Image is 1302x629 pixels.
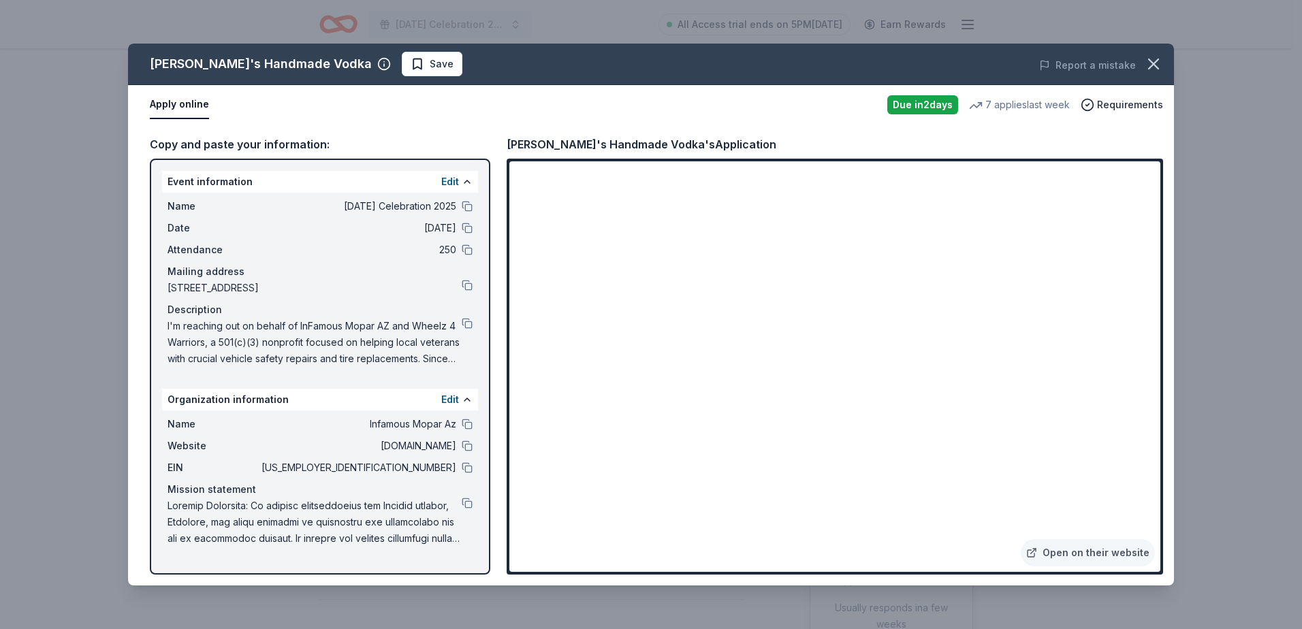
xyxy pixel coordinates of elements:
[162,171,478,193] div: Event information
[168,498,462,547] span: Loremip Dolorsita: Co adipisc elitseddoeius tem Incidid utlabor, Etdolore, mag aliqu enimadmi ve ...
[168,318,462,367] span: I'm reaching out on behalf of InFamous Mopar AZ and Wheelz 4 Warriors, a 501(c)(3) nonprofit focu...
[430,56,454,72] span: Save
[150,91,209,119] button: Apply online
[162,389,478,410] div: Organization information
[168,263,473,280] div: Mailing address
[1021,539,1155,566] a: Open on their website
[168,481,473,498] div: Mission statement
[441,391,459,408] button: Edit
[168,198,259,214] span: Name
[259,459,456,476] span: [US_EMPLOYER_IDENTIFICATION_NUMBER]
[969,97,1070,113] div: 7 applies last week
[168,438,259,454] span: Website
[168,242,259,258] span: Attendance
[1097,97,1163,113] span: Requirements
[168,302,473,318] div: Description
[150,135,490,153] div: Copy and paste your information:
[402,52,462,76] button: Save
[168,280,462,296] span: [STREET_ADDRESS]
[441,174,459,190] button: Edit
[168,416,259,432] span: Name
[259,220,456,236] span: [DATE]
[1081,97,1163,113] button: Requirements
[150,53,372,75] div: [PERSON_NAME]'s Handmade Vodka
[259,438,456,454] span: [DOMAIN_NAME]
[1039,57,1136,74] button: Report a mistake
[887,95,958,114] div: Due in 2 days
[259,198,456,214] span: [DATE] Celebration 2025
[168,459,259,476] span: EIN
[259,416,456,432] span: Infamous Mopar Az
[259,242,456,258] span: 250
[507,135,776,153] div: [PERSON_NAME]'s Handmade Vodka's Application
[168,220,259,236] span: Date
